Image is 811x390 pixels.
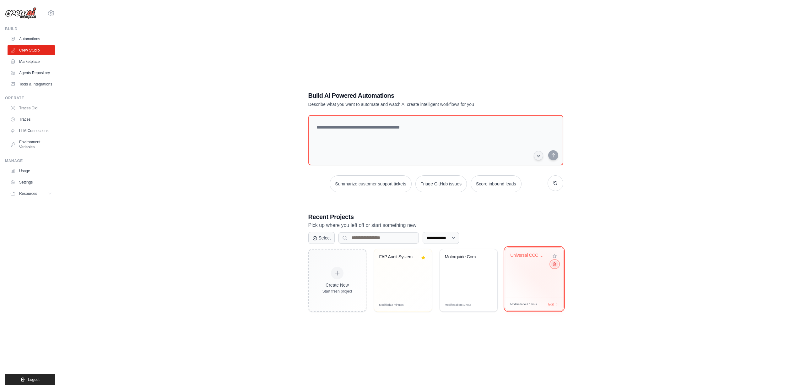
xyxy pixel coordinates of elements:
span: Edit [417,303,422,308]
button: Select [308,232,335,244]
a: Environment Variables [8,137,55,152]
a: Automations [8,34,55,44]
a: Tools & Integrations [8,79,55,89]
button: Remove from favorites [420,254,427,261]
span: Resources [19,191,37,196]
div: Operate [5,96,55,101]
a: Traces [8,114,55,124]
button: Summarize customer support tickets [330,175,411,192]
iframe: Chat Widget [780,360,811,390]
img: Logo [5,7,36,19]
a: Traces Old [8,103,55,113]
div: Build [5,26,55,31]
h1: Build AI Powered Automations [308,91,519,100]
h3: Recent Projects [308,212,563,221]
span: Logout [28,377,40,382]
span: Modified 12 minutes [379,303,404,307]
button: Delete project [551,261,558,267]
a: Agents Repository [8,68,55,78]
span: Edit [482,303,488,308]
button: Click to speak your automation idea [534,151,543,160]
span: Edit [548,302,554,306]
a: Usage [8,166,55,176]
button: Score inbound leads [471,175,522,192]
div: Start fresh project [322,289,352,294]
div: Manage [5,158,55,163]
button: Resources [8,189,55,199]
div: FAP Audit System [379,254,417,260]
a: Crew Studio [8,45,55,55]
button: Get new suggestions [548,175,563,191]
button: Add to favorites [551,253,558,260]
p: Describe what you want to automate and watch AI create intelligent workflows for you [308,101,519,107]
p: Pick up where you left off or start something new [308,221,563,229]
div: Universal CCC ONE Supplement Auditing System [510,253,549,258]
div: Motorguide Complete Technical Database Builder [445,254,483,260]
span: Modified about 1 hour [510,302,537,306]
a: Settings [8,177,55,187]
div: Create New [322,282,352,288]
button: Logout [5,374,55,385]
a: Marketplace [8,57,55,67]
span: Modified about 1 hour [445,303,472,307]
button: Triage GitHub issues [415,175,467,192]
a: LLM Connections [8,126,55,136]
